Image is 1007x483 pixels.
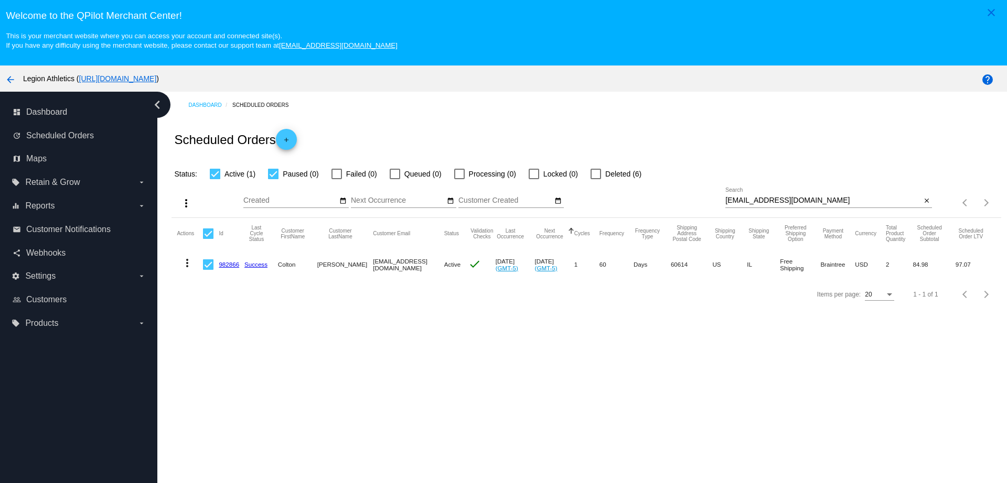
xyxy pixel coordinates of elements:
[373,230,410,237] button: Change sorting for CustomerEmail
[921,195,932,206] button: Clear
[26,248,66,258] span: Webhooks
[279,41,398,49] a: [EMAIL_ADDRESS][DOMAIN_NAME]
[12,319,20,327] i: local_offer
[244,225,269,242] button: Change sorting for LastProcessingCycleId
[855,230,876,237] button: Change sorting for CurrencyIso
[25,271,56,281] span: Settings
[13,221,146,238] a: email Customer Notifications
[346,168,377,180] span: Failed (0)
[12,178,20,186] i: local_offer
[283,168,318,180] span: Paused (0)
[444,261,461,268] span: Active
[747,249,780,280] mat-cell: IL
[174,129,296,150] h2: Scheduled Orders
[712,228,737,239] button: Change sorting for ShippingCountry
[13,150,146,167] a: map Maps
[976,192,997,213] button: Next page
[25,201,55,211] span: Reports
[599,249,634,280] mat-cell: 60
[956,249,996,280] mat-cell: 97.07
[137,319,146,327] i: arrow_drop_down
[13,155,21,163] i: map
[543,168,578,180] span: Locked (0)
[174,170,197,178] span: Status:
[26,154,47,163] span: Maps
[712,249,747,280] mat-cell: US
[820,228,845,239] button: Change sorting for PaymentMethod.Type
[219,230,223,237] button: Change sorting for Id
[224,168,255,180] span: Active (1)
[13,108,21,116] i: dashboard
[13,127,146,144] a: update Scheduled Orders
[13,225,21,234] i: email
[671,225,703,242] button: Change sorting for ShippingPostcode
[188,97,232,113] a: Dashboard
[6,10,1001,21] h3: Welcome to the QPilot Merchant Center!
[496,265,518,271] a: (GMT-5)
[913,249,956,280] mat-cell: 84.98
[444,230,459,237] button: Change sorting for Status
[4,73,17,86] mat-icon: arrow_back
[13,249,21,257] i: share
[149,96,166,113] i: chevron_left
[339,197,347,205] mat-icon: date_range
[280,136,293,149] mat-icon: add
[981,73,994,86] mat-icon: help
[468,258,481,270] mat-icon: check
[278,249,317,280] mat-cell: Colton
[574,249,599,280] mat-cell: 1
[554,197,562,205] mat-icon: date_range
[25,178,80,187] span: Retain & Grow
[820,249,855,280] mat-cell: Braintree
[13,245,146,261] a: share Webhooks
[574,230,590,237] button: Change sorting for Cycles
[26,225,111,234] span: Customer Notifications
[985,6,998,19] mat-icon: close
[6,32,397,49] small: This is your merchant website where you can access your account and connected site(s). If you hav...
[855,249,886,280] mat-cell: USD
[956,228,987,239] button: Change sorting for LifetimeValue
[26,295,67,304] span: Customers
[232,97,298,113] a: Scheduled Orders
[219,261,239,268] a: 982866
[496,249,535,280] mat-cell: [DATE]
[780,225,811,242] button: Change sorting for PreferredShippingOption
[404,168,442,180] span: Queued (0)
[535,228,565,239] button: Change sorting for NextOccurrenceUtc
[23,74,159,83] span: Legion Athletics ( )
[13,295,21,304] i: people_outline
[13,131,21,140] i: update
[181,257,194,269] mat-icon: more_vert
[913,225,946,242] button: Change sorting for Subtotal
[12,272,20,280] i: settings
[458,196,553,205] input: Customer Created
[865,291,872,298] span: 20
[278,228,308,239] button: Change sorting for CustomerFirstName
[177,218,203,249] mat-header-cell: Actions
[634,249,671,280] mat-cell: Days
[634,228,661,239] button: Change sorting for FrequencyType
[913,291,938,298] div: 1 - 1 of 1
[137,272,146,280] i: arrow_drop_down
[243,196,338,205] input: Created
[535,249,574,280] mat-cell: [DATE]
[535,265,558,271] a: (GMT-5)
[605,168,641,180] span: Deleted (6)
[725,196,921,205] input: Search
[955,284,976,305] button: Previous page
[747,228,770,239] button: Change sorting for ShippingState
[373,249,444,280] mat-cell: [EMAIL_ADDRESS][DOMAIN_NAME]
[12,202,20,210] i: equalizer
[817,291,861,298] div: Items per page:
[79,74,157,83] a: [URL][DOMAIN_NAME]
[317,228,363,239] button: Change sorting for CustomerLastName
[468,218,496,249] mat-header-cell: Validation Checks
[671,249,713,280] mat-cell: 60614
[865,291,894,299] mat-select: Items per page:
[496,228,526,239] button: Change sorting for LastOccurrenceUtc
[317,249,373,280] mat-cell: [PERSON_NAME]
[469,168,516,180] span: Processing (0)
[26,107,67,117] span: Dashboard
[25,319,58,328] span: Products
[13,104,146,120] a: dashboard Dashboard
